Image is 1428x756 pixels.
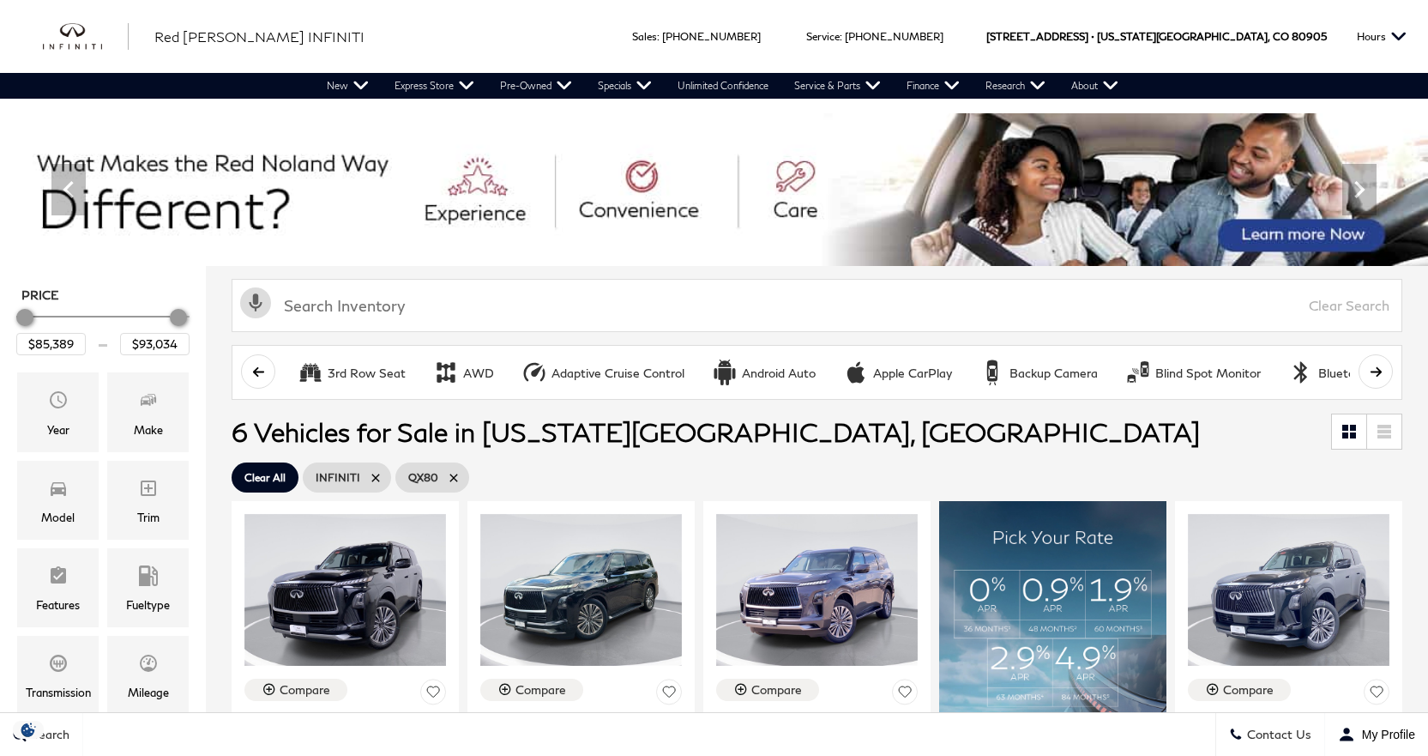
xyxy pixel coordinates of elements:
div: Model [41,508,75,527]
div: Compare [515,682,566,698]
span: Service [806,30,840,43]
div: FeaturesFeatures [17,548,99,627]
button: Android AutoAndroid Auto [702,354,825,390]
div: Previous [51,164,86,215]
button: Save Vehicle [656,679,682,711]
span: Go to slide 1 [622,234,639,251]
button: Compare Vehicle [1188,679,1291,701]
button: Compare Vehicle [716,679,819,701]
button: Save Vehicle [892,679,918,711]
button: Save Vehicle [1364,679,1389,711]
button: 3rd Row Seat3rd Row Seat [288,354,415,390]
div: Make [134,420,163,439]
div: AWD [433,360,459,385]
a: Red [PERSON_NAME] INFINITI [154,27,365,47]
div: Trim [137,508,160,527]
div: Bluetooth [1318,366,1374,381]
input: Minimum [16,333,86,355]
button: scroll right [1359,354,1393,389]
a: Pre-Owned [487,73,585,99]
span: Trim [138,474,159,508]
span: Sales [632,30,657,43]
img: 2025 INFINITI QX80 LUXE 4WD [1188,514,1389,665]
input: Maximum [120,333,190,355]
span: Go to slide 3 [670,234,687,251]
span: 6 Vehicles for Sale in [US_STATE][GEOGRAPHIC_DATA], [GEOGRAPHIC_DATA] [232,416,1200,447]
img: 2025 INFINITI QX80 LUXE 4WD [716,514,918,665]
div: Backup Camera [979,360,1005,385]
h5: Price [21,287,184,303]
div: TransmissionTransmission [17,636,99,715]
div: Adaptive Cruise Control [551,366,684,381]
div: Maximum Price [170,309,187,326]
div: Compare [1223,682,1274,698]
button: Blind Spot MonitorBlind Spot Monitor [1116,354,1270,390]
span: Go to slide 2 [646,234,663,251]
div: FueltypeFueltype [107,548,189,627]
button: Apple CarPlayApple CarPlay [834,354,961,390]
div: MakeMake [107,372,189,451]
div: Adaptive Cruise Control [521,360,547,385]
a: [STREET_ADDRESS] • [US_STATE][GEOGRAPHIC_DATA], CO 80905 [986,30,1327,43]
button: AWDAWD [424,354,503,390]
section: Click to Open Cookie Consent Modal [9,721,48,739]
span: Features [48,561,69,596]
span: Go to slide 7 [766,234,783,251]
img: INFINITI [43,23,129,51]
div: ModelModel [17,461,99,540]
button: Compare Vehicle [244,679,347,701]
div: Apple CarPlay [873,366,952,381]
a: [PHONE_NUMBER] [662,30,761,43]
a: infiniti [43,23,129,51]
span: : [840,30,842,43]
span: Search [27,728,69,742]
a: New [314,73,382,99]
span: Contact Us [1243,728,1311,742]
span: Go to slide 4 [694,234,711,251]
button: Adaptive Cruise ControlAdaptive Cruise Control [512,354,694,390]
div: TrimTrim [107,461,189,540]
div: Mileage [128,683,169,702]
div: Apple CarPlay [843,360,869,385]
div: YearYear [17,372,99,451]
div: Blind Spot Monitor [1125,360,1151,385]
div: Features [36,596,80,614]
span: INFINITI [316,467,360,488]
div: 3rd Row Seat [298,360,323,385]
div: Fueltype [126,596,170,614]
span: Model [48,474,69,508]
img: 2025 INFINITI QX80 LUXE 4WD [480,514,682,665]
button: Compare Vehicle [480,679,583,701]
div: Compare [751,682,802,698]
span: Clear All [244,467,286,488]
div: Minimum Price [16,309,33,326]
a: Express Store [382,73,487,99]
span: Go to slide 6 [742,234,759,251]
div: Price [16,303,190,355]
div: Next [1342,164,1377,215]
img: 2025 INFINITI QX80 LUXE 4WD [244,514,446,665]
button: Backup CameraBackup Camera [970,354,1107,390]
a: Specials [585,73,665,99]
button: Open user profile menu [1325,713,1428,756]
div: Year [47,420,69,439]
div: Bluetooth [1288,360,1314,385]
span: Fueltype [138,561,159,596]
span: My Profile [1355,728,1415,741]
span: Mileage [138,649,159,683]
button: Save Vehicle [420,679,446,711]
svg: Click to toggle on voice search [240,287,271,318]
a: About [1058,73,1131,99]
button: scroll left [241,354,275,389]
a: [PHONE_NUMBER] [845,30,943,43]
nav: Main Navigation [314,73,1131,99]
a: Research [973,73,1058,99]
div: Backup Camera [1009,366,1098,381]
div: Android Auto [712,360,738,385]
div: Android Auto [742,366,816,381]
span: Go to slide 8 [790,234,807,251]
a: Finance [894,73,973,99]
div: MileageMileage [107,636,189,715]
span: QX80 [408,467,438,488]
button: BluetoothBluetooth [1279,354,1383,390]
